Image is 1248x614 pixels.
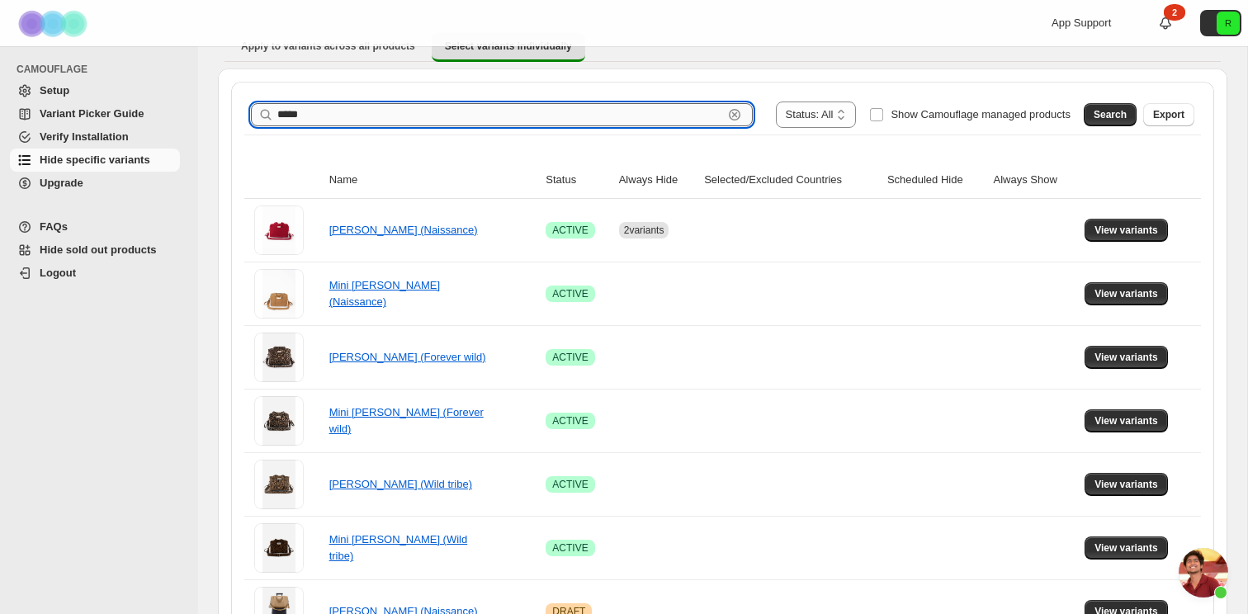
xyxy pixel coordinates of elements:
[726,106,743,123] button: Clear
[10,102,180,125] a: Variant Picker Guide
[329,406,484,435] a: Mini [PERSON_NAME] (Forever wild)
[1094,351,1158,364] span: View variants
[1085,409,1168,432] button: View variants
[1094,224,1158,237] span: View variants
[241,40,415,53] span: Apply to variants across all products
[10,149,180,172] a: Hide specific variants
[1085,536,1168,560] button: View variants
[1052,17,1111,29] span: App Support
[552,541,588,555] span: ACTIVE
[1094,478,1158,491] span: View variants
[329,351,486,363] a: [PERSON_NAME] (Forever wild)
[10,79,180,102] a: Setup
[988,162,1080,199] th: Always Show
[1143,103,1194,126] button: Export
[1085,219,1168,242] button: View variants
[17,63,187,76] span: CAMOUFLAGE
[1200,10,1241,36] button: Avatar with initials R
[40,243,157,256] span: Hide sold out products
[1164,4,1185,21] div: 2
[40,177,83,189] span: Upgrade
[324,162,541,199] th: Name
[40,107,144,120] span: Variant Picker Guide
[1085,282,1168,305] button: View variants
[1094,541,1158,555] span: View variants
[10,125,180,149] a: Verify Installation
[329,279,440,308] a: Mini [PERSON_NAME] (Naissance)
[10,239,180,262] a: Hide sold out products
[10,262,180,285] a: Logout
[552,478,588,491] span: ACTIVE
[40,153,150,166] span: Hide specific variants
[10,172,180,195] a: Upgrade
[1085,473,1168,496] button: View variants
[1084,103,1137,126] button: Search
[1153,108,1184,121] span: Export
[1179,548,1228,597] div: Ouvrir le chat
[228,33,428,59] button: Apply to variants across all products
[1085,346,1168,369] button: View variants
[1094,287,1158,300] span: View variants
[624,224,664,236] span: 2 variants
[552,414,588,427] span: ACTIVE
[432,33,585,62] button: Select variants individually
[40,267,76,279] span: Logout
[445,40,572,53] span: Select variants individually
[329,478,472,490] a: [PERSON_NAME] (Wild tribe)
[1094,108,1127,121] span: Search
[40,84,69,97] span: Setup
[552,351,588,364] span: ACTIVE
[541,162,613,199] th: Status
[13,1,96,46] img: Camouflage
[329,224,478,236] a: [PERSON_NAME] (Naissance)
[891,108,1071,120] span: Show Camouflage managed products
[1225,18,1231,28] text: R
[699,162,882,199] th: Selected/Excluded Countries
[1157,15,1174,31] a: 2
[10,215,180,239] a: FAQs
[552,287,588,300] span: ACTIVE
[552,224,588,237] span: ACTIVE
[40,220,68,233] span: FAQs
[329,533,468,562] a: Mini [PERSON_NAME] (Wild tribe)
[40,130,129,143] span: Verify Installation
[882,162,989,199] th: Scheduled Hide
[1217,12,1240,35] span: Avatar with initials R
[1094,414,1158,427] span: View variants
[614,162,699,199] th: Always Hide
